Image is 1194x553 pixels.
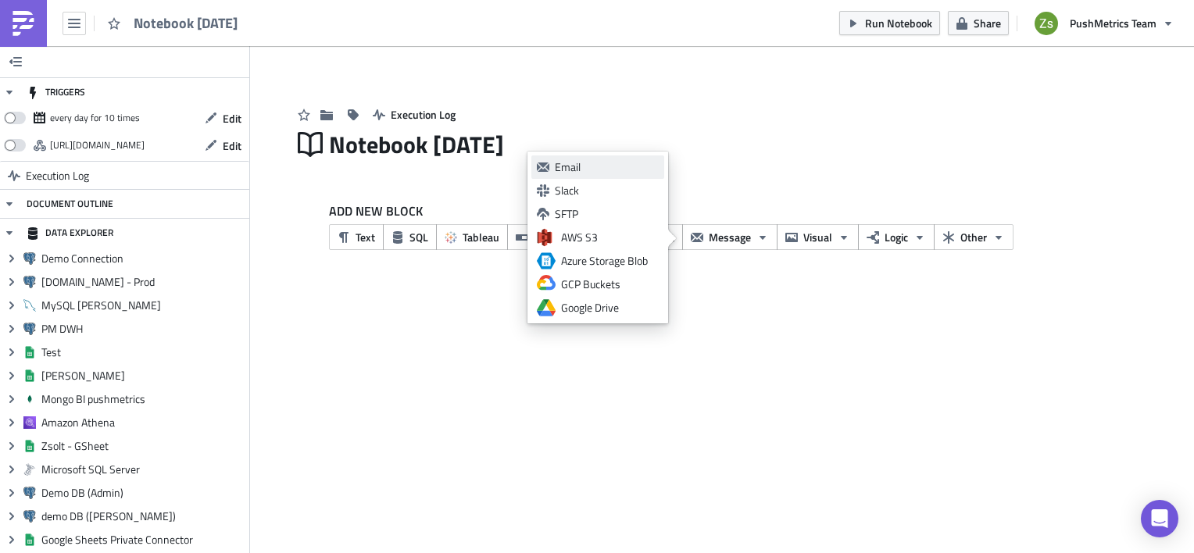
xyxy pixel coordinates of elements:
img: Avatar [1033,10,1060,37]
span: Demo Connection [41,252,245,266]
button: Edit [197,134,249,158]
span: Logic [885,229,908,245]
button: Message [682,224,778,250]
span: Execution Log [26,162,89,190]
button: Execution Log [365,102,463,127]
label: ADD NEW BLOCK [329,202,1152,220]
div: Google Drive [561,300,659,316]
span: Other [960,229,987,245]
span: PM DWH [41,322,245,336]
div: DOCUMENT OUTLINE [27,190,113,218]
span: Microsoft SQL Server [41,462,245,476]
span: Message [709,229,751,245]
div: DATA EXPLORER [27,219,113,247]
span: Run Notebook [865,15,932,31]
div: Slack [555,183,659,198]
button: SQL [383,224,437,250]
button: Logic [858,224,935,250]
span: Visual [803,229,832,245]
span: Edit [223,137,241,154]
span: Edit [223,110,241,127]
div: GCP Buckets [561,276,659,292]
span: Demo DB (Admin) [41,486,245,500]
span: Share [974,15,1001,31]
span: Notebook [DATE] [329,130,506,159]
div: https://pushmetrics.io/api/v1/report/Ynr1A2drp2/webhook?token=0812ed8f41354d4ea85d0f4186ac62a2 [50,134,145,157]
button: Other [934,224,1013,250]
button: Edit [197,106,249,130]
div: AWS S3 [561,230,659,245]
span: Text [356,229,375,245]
button: Share [948,11,1009,35]
button: Run Notebook [839,11,940,35]
span: Mongo BI pushmetrics [41,392,245,406]
span: Amazon Athena [41,416,245,430]
span: Notebook [DATE] [134,14,239,32]
span: Azure Storage Blob [537,252,556,270]
div: Azure Storage Blob [561,253,659,269]
span: Test [41,345,245,359]
span: Tableau [463,229,499,245]
span: demo DB ([PERSON_NAME]) [41,509,245,523]
span: Google Sheets Private Connector [41,533,245,547]
span: SQL [409,229,428,245]
img: PushMetrics [11,11,36,36]
span: MySQL [PERSON_NAME] [41,298,245,312]
button: Parameter [507,224,592,250]
div: Email [555,159,659,175]
span: [PERSON_NAME] [41,369,245,383]
span: PushMetrics Team [1070,15,1156,31]
button: Tableau [436,224,508,250]
span: Execution Log [391,106,456,123]
div: every day for 10 times [50,106,140,130]
div: TRIGGERS [27,78,85,106]
span: [DOMAIN_NAME] - Prod [41,275,245,289]
button: PushMetrics Team [1025,6,1182,41]
div: Open Intercom Messenger [1141,500,1178,537]
button: Text [329,224,384,250]
span: Zsolt - GSheet [41,439,245,453]
div: SFTP [555,206,659,222]
button: Visual [777,224,859,250]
